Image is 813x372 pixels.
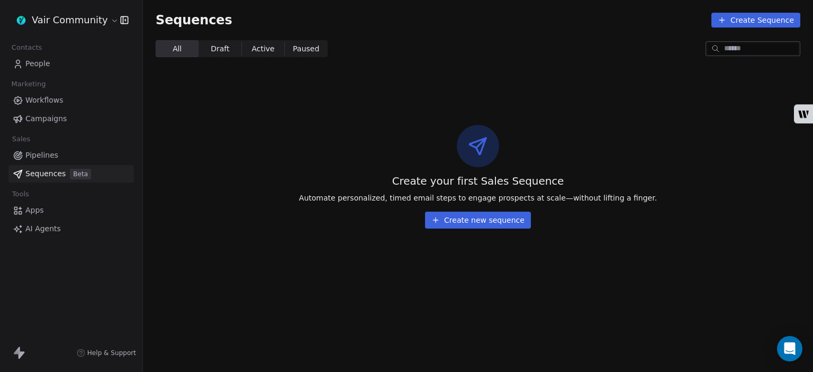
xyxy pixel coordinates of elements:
a: SequencesBeta [8,165,134,183]
span: Pipelines [25,150,58,161]
span: Beta [70,169,91,179]
span: People [25,58,50,69]
span: Sales [7,131,35,147]
span: Marketing [7,76,50,92]
span: Sequences [156,13,232,28]
span: AI Agents [25,223,61,234]
span: Automate personalized, timed email steps to engage prospects at scale—without lifting a finger. [299,193,657,203]
div: Open Intercom Messenger [777,336,802,361]
a: Help & Support [77,349,136,357]
button: Create new sequence [425,212,531,229]
span: Paused [293,43,319,55]
button: Vair Community [13,11,113,29]
span: Draft [211,43,229,55]
span: Help & Support [87,349,136,357]
a: Workflows [8,92,134,109]
a: AI Agents [8,220,134,238]
span: Campaigns [25,113,67,124]
span: Workflows [25,95,64,106]
a: Campaigns [8,110,134,128]
button: Create Sequence [711,13,800,28]
span: Contacts [7,40,47,56]
span: Apps [25,205,44,216]
a: Apps [8,202,134,219]
span: Sequences [25,168,66,179]
a: People [8,55,134,72]
span: Tools [7,186,33,202]
img: VAIR%20LOGO%20PNG%20-%20Copy.png [15,14,28,26]
span: Active [251,43,274,55]
a: Pipelines [8,147,134,164]
span: Create your first Sales Sequence [392,174,564,188]
span: Vair Community [32,13,108,27]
